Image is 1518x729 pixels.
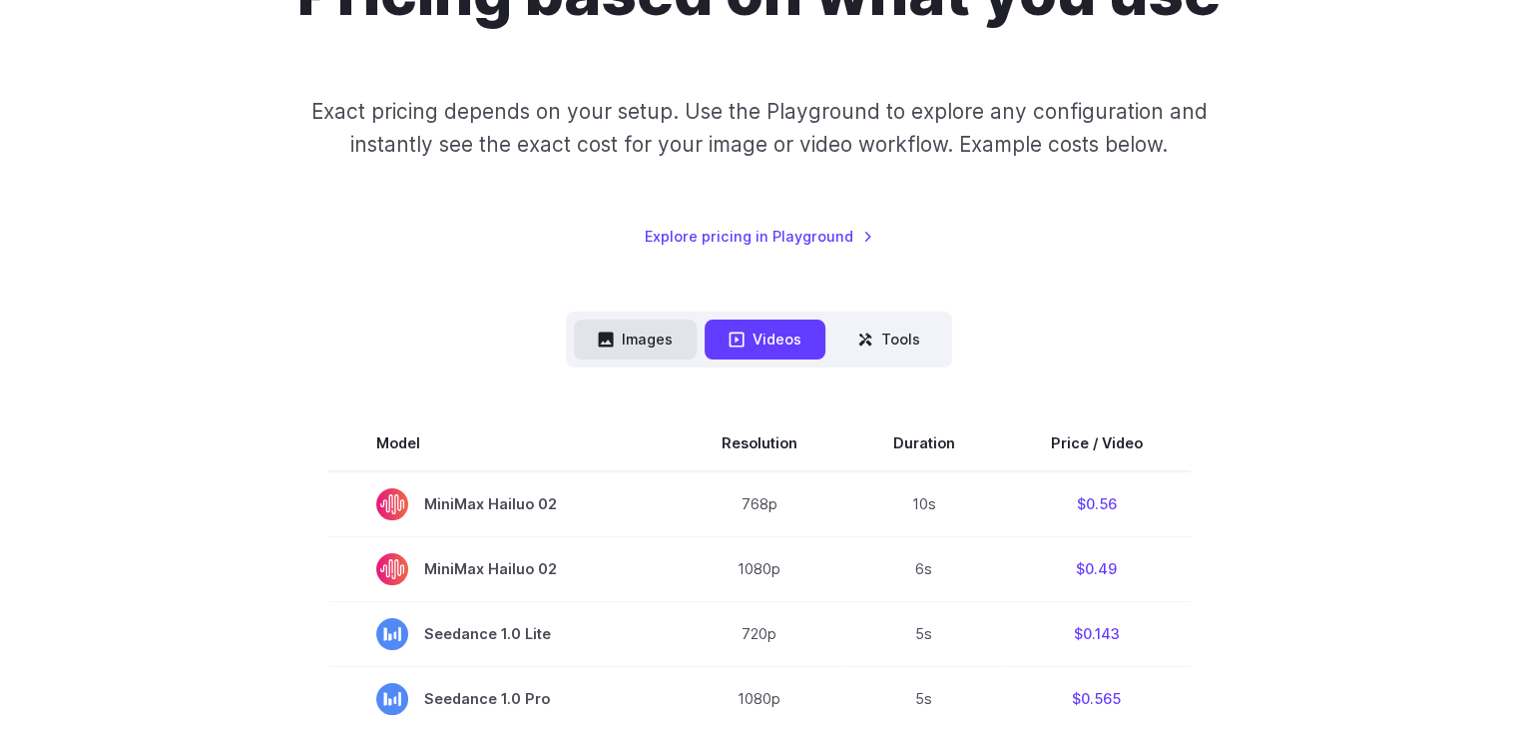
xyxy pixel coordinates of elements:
td: $0.56 [1003,471,1191,537]
span: Seedance 1.0 Pro [376,683,626,715]
button: Images [574,320,697,359]
span: MiniMax Hailuo 02 [376,488,626,520]
th: Price / Video [1003,415,1191,471]
td: 5s [845,601,1003,666]
button: Tools [833,320,944,359]
td: $0.143 [1003,601,1191,666]
td: 768p [674,471,845,537]
th: Model [328,415,674,471]
th: Resolution [674,415,845,471]
span: Seedance 1.0 Lite [376,618,626,650]
td: 1080p [674,536,845,601]
td: 10s [845,471,1003,537]
td: 6s [845,536,1003,601]
td: $0.49 [1003,536,1191,601]
a: Explore pricing in Playground [645,225,873,248]
th: Duration [845,415,1003,471]
p: Exact pricing depends on your setup. Use the Playground to explore any configuration and instantl... [272,95,1245,162]
button: Videos [705,320,825,359]
span: MiniMax Hailuo 02 [376,553,626,585]
td: 720p [674,601,845,666]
